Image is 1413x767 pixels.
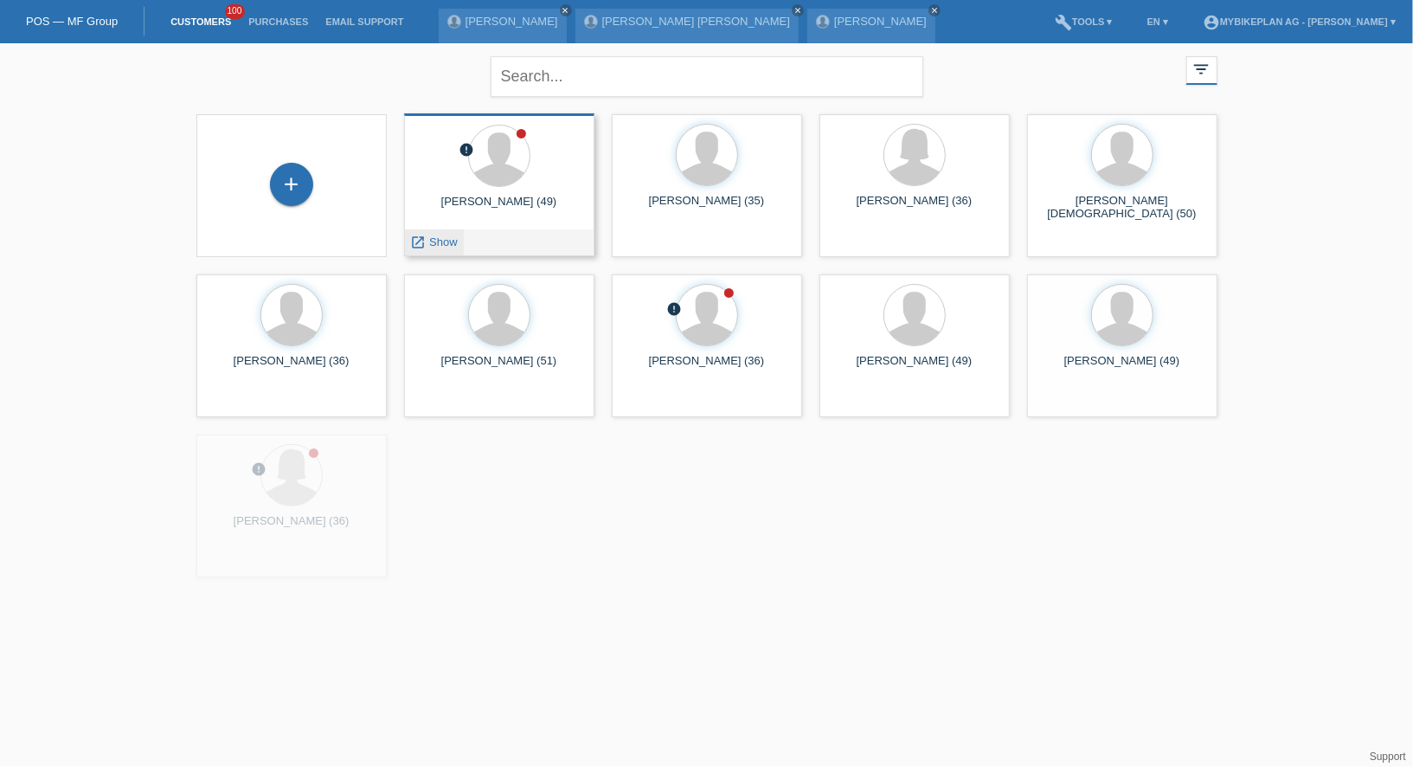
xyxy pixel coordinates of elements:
[562,6,570,15] i: close
[1046,16,1121,27] a: buildTools ▾
[1370,751,1406,763] a: Support
[1192,60,1211,79] i: filter_list
[429,235,458,248] span: Show
[252,461,267,480] div: unconfirmed, pending
[793,6,802,15] i: close
[240,16,317,27] a: Purchases
[1139,16,1177,27] a: EN ▾
[1041,354,1204,382] div: [PERSON_NAME] (49)
[210,514,373,542] div: [PERSON_NAME] (36)
[626,354,788,382] div: [PERSON_NAME] (36)
[834,15,927,28] a: [PERSON_NAME]
[225,4,246,19] span: 100
[162,16,240,27] a: Customers
[626,194,788,222] div: [PERSON_NAME] (35)
[418,354,581,382] div: [PERSON_NAME] (51)
[317,16,412,27] a: Email Support
[1194,16,1404,27] a: account_circleMybikeplan AG - [PERSON_NAME] ▾
[466,15,558,28] a: [PERSON_NAME]
[1203,14,1220,31] i: account_circle
[210,354,373,382] div: [PERSON_NAME] (36)
[271,170,312,199] div: Add customer
[792,4,804,16] a: close
[418,195,581,222] div: [PERSON_NAME] (49)
[459,142,475,158] i: error
[411,235,458,248] a: launch Show
[1055,14,1072,31] i: build
[491,56,923,97] input: Search...
[459,142,475,160] div: unconfirmed, pending
[26,15,118,28] a: POS — MF Group
[667,301,683,319] div: unconfirmed, pending
[411,235,427,250] i: launch
[252,461,267,477] i: error
[602,15,790,28] a: [PERSON_NAME] [PERSON_NAME]
[833,194,996,222] div: [PERSON_NAME] (36)
[1041,194,1204,222] div: [PERSON_NAME][DEMOGRAPHIC_DATA] (50)
[560,4,572,16] a: close
[928,4,941,16] a: close
[833,354,996,382] div: [PERSON_NAME] (49)
[667,301,683,317] i: error
[930,6,939,15] i: close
